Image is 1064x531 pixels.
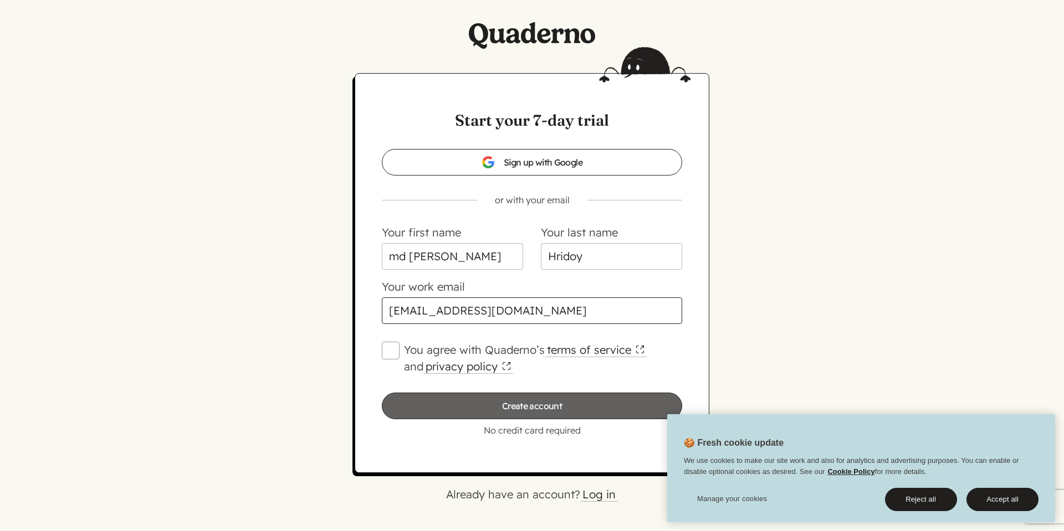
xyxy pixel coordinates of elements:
label: Your work email [382,280,465,293]
button: Accept all [966,488,1039,511]
input: Create account [382,393,682,419]
h1: Start your 7-day trial [382,109,682,131]
a: Sign up with Google [382,149,682,176]
div: We use cookies to make our site work and also for analytics and advertising purposes. You can ena... [667,455,1055,482]
label: Your last name [541,225,618,239]
label: Your first name [382,225,461,239]
button: Manage your cookies [684,488,781,510]
a: Cookie Policy [827,467,874,476]
a: terms of service [545,343,647,357]
a: Log in [580,487,618,502]
span: Sign up with Google [482,156,582,169]
p: No credit card required [382,424,682,437]
p: or with your email [364,193,700,207]
div: Cookie banner [667,414,1055,522]
h2: 🍪 Fresh cookie update [667,436,784,455]
button: Reject all [885,488,957,511]
p: Already have an account? [155,486,909,503]
a: privacy policy [423,359,513,374]
div: 🍪 Fresh cookie update [667,414,1055,522]
label: You agree with Quaderno’s and [404,342,682,375]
